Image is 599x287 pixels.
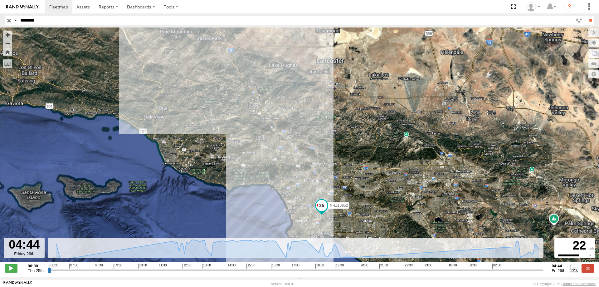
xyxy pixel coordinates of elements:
button: Zoom in [3,31,12,39]
span: 12:30 [183,264,191,269]
span: 02:30 [492,264,501,269]
span: 23:30 [424,264,432,269]
a: Terms and Conditions [562,282,596,286]
span: 17:30 [291,264,299,269]
span: 21:30 [379,264,388,269]
a: Visit our Website [3,281,32,287]
span: 20:30 [360,264,368,269]
div: Zulema McIntosch [524,2,542,12]
img: rand-logo.svg [6,5,39,9]
button: Zoom out [3,39,12,48]
span: NHZ10852 [330,203,348,208]
span: 22:30 [404,264,413,269]
span: 08:30 [94,264,103,269]
span: 09:30 [114,264,122,269]
label: Search Query [13,16,18,25]
span: 19:30 [335,264,344,269]
label: Play/Stop [5,264,17,272]
span: 16:30 [271,264,280,269]
button: Zoom Home [3,48,12,56]
span: 11:30 [158,264,167,269]
span: 14:30 [227,264,236,269]
label: Measure [3,59,12,68]
strong: 06:30 [28,264,44,268]
label: Close [582,264,594,272]
span: 00:30 [448,264,457,269]
label: Search Filter Options [573,16,587,25]
div: © Copyright 2025 - [533,282,596,286]
i: ? [564,2,574,12]
span: 06:30 [50,264,58,269]
label: Map Settings [588,70,599,78]
span: 10:30 [138,264,147,269]
span: Thu 25th Sep 2025 [28,268,44,273]
span: 13:30 [202,264,211,269]
div: Version: 308.01 [271,282,295,286]
span: 07:30 [69,264,78,269]
span: 18:30 [315,264,324,269]
span: Fri 26th Sep 2025 [552,268,565,273]
div: 22 [555,239,594,253]
span: 01:30 [468,264,476,269]
strong: 04:44 [552,264,565,268]
span: 15:30 [246,264,255,269]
